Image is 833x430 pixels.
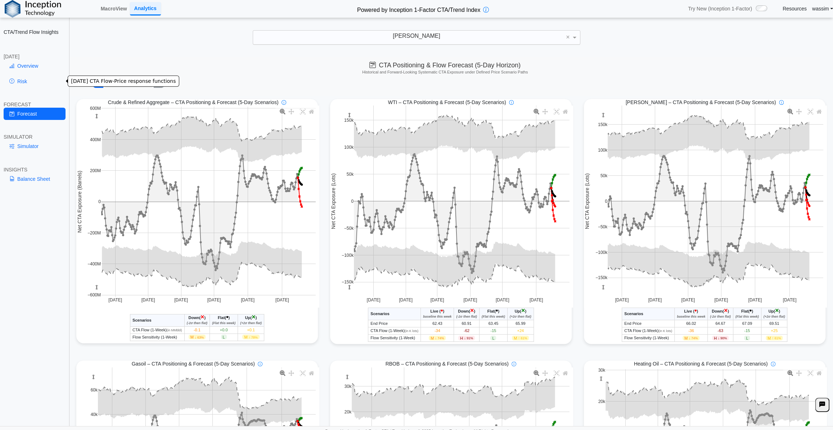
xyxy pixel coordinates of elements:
[733,320,761,327] td: 67.09
[369,62,521,69] span: CTA Positioning & Flow Forecast (5-Day Horizon)
[689,336,698,340] span: ↓ 74%
[458,309,469,313] span: Down
[188,315,199,320] span: Down
[354,4,483,14] h2: Powered by Inception 1-Factor CTA/Trend Index
[4,101,66,108] div: FORECAST
[238,314,264,326] th: ( )
[434,328,440,333] span: -34
[370,336,415,340] span: Flow Sensitivity (1-Week)
[210,314,238,326] th: ( )
[496,307,498,314] span: •
[245,315,251,320] span: Up
[507,320,533,327] td: 65.99
[423,315,451,318] i: baseline this week
[712,309,722,313] span: Down
[712,336,729,340] span: H
[507,308,533,320] th: ( )
[201,313,204,321] span: ×
[4,53,66,60] div: [DATE]
[724,307,728,314] span: ×
[370,321,388,326] span: End Price
[218,315,225,320] span: Flat
[98,3,130,15] a: MacroView
[517,328,524,333] span: +24
[464,336,473,340] span: ↓ 91%
[735,315,759,318] i: (Flat this week)
[686,321,696,326] span: 66.02
[194,328,201,332] span: -0.1
[195,336,204,339] span: ↓ 63%
[187,321,207,325] i: (-2σ then flat)
[220,328,228,332] span: +0.0
[4,140,66,152] a: Simulator
[167,328,182,332] span: (in MMbbl)
[512,362,516,366] img: info-icon.svg
[761,320,787,327] td: 69.51
[510,315,531,318] i: (+2σ then flat)
[490,328,496,333] span: -15
[432,321,442,326] span: 62.43
[779,100,784,105] img: info-icon.svg
[4,29,66,35] h2: CTA/Trend Flow Insights
[684,309,698,313] span: Live ( )
[130,2,161,15] a: Analytics
[258,362,262,366] img: info-icon.svg
[282,100,286,105] img: info-icon.svg
[4,75,66,88] a: Risk
[487,309,495,313] span: Flat
[184,314,210,326] th: ( )
[566,34,570,40] span: ×
[744,336,750,340] span: L
[370,328,418,333] span: CTA Flow (1-Week)
[622,308,675,320] th: Scenarios
[430,309,444,313] span: Live ( )
[766,336,783,340] span: M
[677,315,705,318] i: baseline this week
[733,308,761,320] th: ( )
[429,336,446,340] span: M
[683,336,699,340] span: M
[226,313,228,321] span: •
[454,320,479,327] td: 60.91
[212,321,235,325] i: (Flat this week)
[521,307,525,314] span: ×
[624,336,669,340] span: Flow Sensitivity (1-Week)
[775,307,779,314] span: ×
[490,336,496,340] span: L
[783,5,807,12] a: Resources
[565,31,571,44] span: Clear value
[464,328,469,333] span: -62
[221,335,227,339] span: L
[4,134,66,140] div: SIMULATOR
[393,33,440,39] span: [PERSON_NAME]
[688,328,694,333] span: -36
[242,335,259,339] span: M
[694,307,697,314] span: •
[249,336,258,339] span: ↑ 78%
[624,328,672,333] span: CTA Flow (1-Week)
[189,335,206,339] span: M
[708,320,733,327] td: 64.67
[247,328,255,332] span: +0.1
[509,100,514,105] img: info-icon.svg
[744,328,750,333] span: -15
[4,166,66,173] div: INSIGHTS
[768,309,774,313] span: Up
[470,307,474,314] span: ×
[132,360,255,367] span: Gasoil – CTA Positioning & Forecast (5-Day Scenarios)
[74,70,815,75] h5: Historical and Forward-Looking Systematic CTA Exposure under Defined Price Scenario Paths
[718,336,727,340] span: ↓ 90%
[717,328,723,333] span: -63
[130,314,185,326] th: Scenarios
[68,76,179,87] div: [DATE] CTA Flow-Price response functions
[405,329,418,333] span: (in K lots)
[252,313,256,321] span: ×
[688,5,752,12] span: Try New (Inception 1-Factor)
[514,309,520,313] span: Up
[812,5,833,12] a: wassim
[386,360,509,367] span: RBOB – CTA Positioning & Forecast (5-Day Scenarios)
[132,335,177,339] span: Flow Sensitivity (1-Week)
[761,308,787,320] th: ( )
[624,321,641,326] span: End Price
[749,307,752,314] span: •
